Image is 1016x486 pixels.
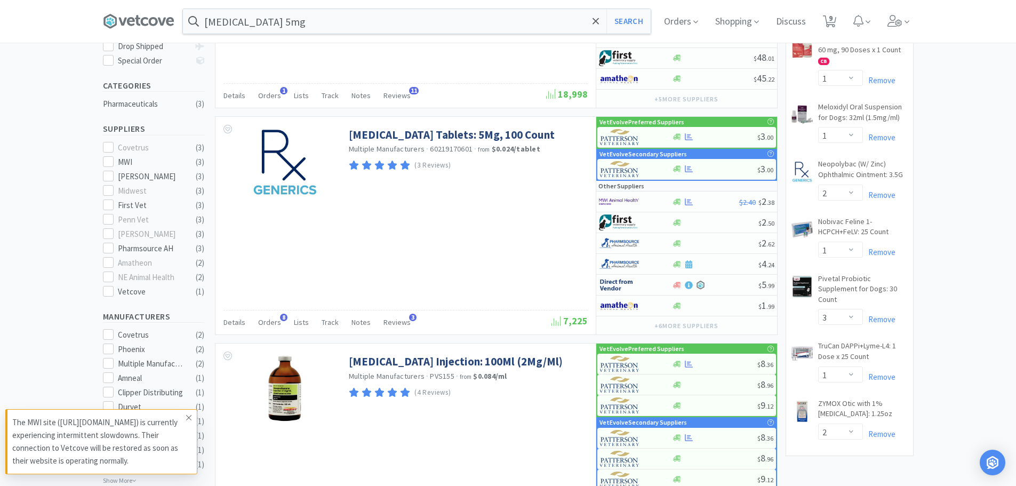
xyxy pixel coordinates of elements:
span: Reviews [383,317,411,327]
img: f5e969b455434c6296c6d81ef179fa71_3.png [600,397,640,413]
div: Amatheon [118,257,184,269]
span: . 12 [765,402,773,410]
p: (3 Reviews) [414,160,451,171]
span: Details [223,317,245,327]
div: ( 3 ) [196,213,204,226]
span: 48 [754,51,774,63]
span: 7,225 [551,315,588,327]
button: +5more suppliers [649,92,723,107]
div: ( 3 ) [196,242,204,255]
a: Multiple Manufacturers [349,371,425,381]
img: e9a4818ea980423e811228576aa4dbe2_377957.jpeg [791,104,813,125]
span: . 36 [765,361,773,369]
div: ( 3 ) [196,98,204,110]
a: Remove [863,132,895,142]
span: . 36 [765,434,773,442]
span: $ [757,402,761,410]
div: ( 1 ) [196,415,204,428]
span: 8 [757,357,773,370]
div: MWI [118,156,184,169]
span: CB [819,58,829,65]
h5: Categories [103,79,204,92]
span: 9 [757,473,773,485]
div: ( 3 ) [196,156,204,169]
div: ( 3 ) [196,185,204,197]
a: [MEDICAL_DATA] Tablets: 5Mg, 100 Count [349,128,555,142]
span: Reviews [383,91,411,100]
button: +6more suppliers [649,318,723,333]
h5: Manufacturers [103,310,204,323]
span: 8 [280,314,287,321]
span: . 50 [766,219,774,227]
p: VetEvolve Preferred Suppliers [599,344,684,354]
img: 88845edb7a0e42049e9ab8f68e9e14eb_316689.jpeg [791,276,813,297]
img: f5e969b455434c6296c6d81ef179fa71_3.png [600,161,640,177]
div: ( 2 ) [196,343,204,356]
span: . 96 [765,455,773,463]
div: Midwest [118,185,184,197]
span: $ [758,240,762,248]
span: $2.40 [739,197,756,207]
a: Remove [863,372,895,382]
span: 45 [754,72,774,84]
img: 67d67680309e4a0bb49a5ff0391dcc42_6.png [599,214,639,230]
img: eb997c175b6048928239c381fd1b5025_80953.jpeg [250,354,319,424]
span: 8 [757,431,773,443]
a: Remove [863,429,895,439]
div: Special Order [118,54,189,67]
span: Details [223,91,245,100]
span: Notes [351,317,371,327]
span: $ [758,261,762,269]
div: ( 1 ) [196,458,204,471]
a: Nobivac Feline 1-HCPCH+FeLV: 25 Count [818,217,908,242]
span: $ [757,381,761,389]
span: $ [757,476,761,484]
div: ( 1 ) [196,285,204,298]
span: 60219170601 [430,144,473,154]
div: ( 3 ) [196,170,204,183]
span: · [456,371,458,381]
img: 3331a67d23dc422aa21b1ec98afbf632_11.png [599,71,639,87]
div: ( 1 ) [196,401,204,413]
a: TruCan DAPPi+Lyme-L4: 1 Dose x 25 Count [818,341,908,366]
span: $ [757,166,761,174]
div: [PERSON_NAME] [118,170,184,183]
a: Galliprant Tablets: Maroon, 60 mg, 90 Doses x 1 Count CB [818,34,908,70]
a: Remove [863,75,895,85]
div: ( 2 ) [196,271,204,284]
span: . 22 [766,75,774,83]
span: 2 [758,237,774,249]
span: . 62 [766,240,774,248]
div: Phoenix [118,343,184,356]
div: Pharmaceuticals [103,98,189,110]
span: Lists [294,317,309,327]
a: Remove [863,190,895,200]
span: $ [758,302,762,310]
span: · [426,144,428,154]
div: ( 3 ) [196,228,204,241]
div: First Vet [118,199,184,212]
div: NE Animal Health [118,271,184,284]
span: $ [757,455,761,463]
span: from [478,146,490,153]
span: 8 [757,452,773,464]
img: f6b2451649754179b5b4e0c70c3f7cb0_2.png [599,194,639,210]
a: [MEDICAL_DATA] Injection: 100Ml (2Mg/Ml) [349,354,563,369]
span: PVS155 [430,371,454,381]
span: · [474,144,476,154]
div: ( 1 ) [196,429,204,442]
img: 7915dbd3f8974342a4dc3feb8efc1740_58.png [599,235,639,251]
div: [PERSON_NAME] [118,228,184,241]
img: e9c3f0ebbe8a4784bfeef76aa4106b31_369346.jpeg [250,128,319,197]
img: 67d67680309e4a0bb49a5ff0391dcc42_6.png [599,50,639,66]
span: . 38 [766,198,774,206]
span: 3 [409,314,417,321]
p: (4 Reviews) [414,387,451,399]
div: Clipper Distributing [118,386,184,399]
p: VetEvolve Secondary Suppliers [599,417,687,427]
div: ( 2 ) [196,257,204,269]
input: Search by item, sku, manufacturer, ingredient, size... [183,9,651,34]
img: c67096674d5b41e1bca769e75293f8dd_19.png [599,277,639,293]
div: Vetcove [118,285,184,298]
span: 4 [758,258,774,270]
